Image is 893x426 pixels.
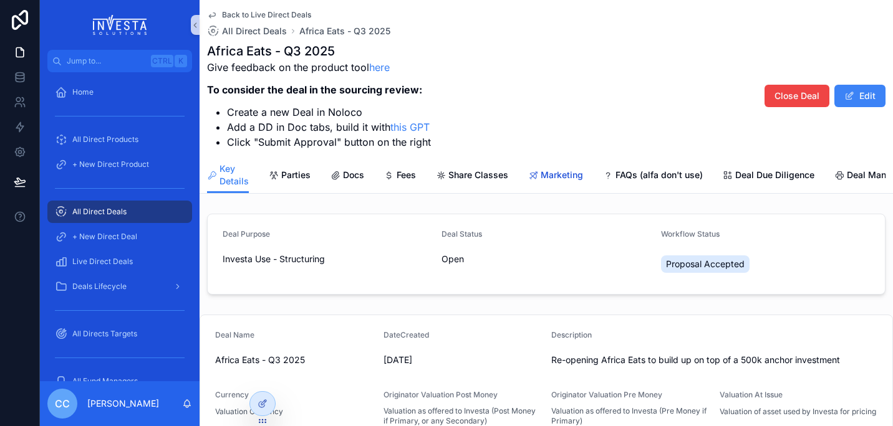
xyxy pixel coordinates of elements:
[215,390,249,399] span: Currency
[223,253,325,265] span: Investa Use - Structuring
[93,15,147,35] img: App logo
[47,370,192,392] a: All Fund Managers
[299,25,390,37] a: Africa Eats - Q3 2025
[207,83,422,96] strong: To consider the deal in the sourcing review:
[384,354,542,366] span: [DATE]
[47,250,192,273] a: Live Direct Deals
[72,135,138,144] span: All Direct Products
[47,128,192,151] a: All Direct Products
[765,85,829,107] button: Close Deal
[775,90,819,102] span: Close Deal
[72,232,137,242] span: + New Direct Deal
[223,229,270,239] span: Deal Purpose
[551,330,592,339] span: Description
[47,153,192,176] a: + New Direct Product
[72,282,127,291] span: Deals Lifecycle
[436,164,508,189] a: Share Classes
[528,164,583,189] a: Marketing
[47,201,192,223] a: All Direct Deals
[207,25,287,37] a: All Direct Deals
[40,72,200,381] div: scrollable content
[551,354,877,366] span: Re-opening Africa Eats to build up on top of a 500k anchor investment
[215,354,374,366] span: Africa Eats - Q3 2025
[207,60,431,75] p: Give feedback on the product tool
[227,105,431,120] li: Create a new Deal in Noloco
[72,329,137,339] span: All Directs Targets
[215,330,254,339] span: Deal Name
[47,81,192,103] a: Home
[72,87,94,97] span: Home
[720,406,876,417] p: Valuation of asset used by Investa for pricing
[220,163,249,187] span: Key Details
[369,61,390,73] a: here
[384,390,498,399] span: Originator Valuation Post Money
[227,135,431,149] li: Click "Submit Approval" button on the right
[207,10,311,20] a: Back to Live Direct Deals
[551,406,710,426] span: Valuation as offered to Investa (Pre Money if Primary)
[397,169,416,181] span: Fees
[343,169,364,181] span: Docs
[47,275,192,298] a: Deals Lifecycle
[661,229,720,239] span: Workflow Status
[87,397,159,410] p: [PERSON_NAME]
[331,164,364,189] a: Docs
[384,406,542,426] span: Valuation as offered to Investa (Post Money if Primary, or any Secondary)
[723,164,814,189] a: Deal Due Diligence
[215,406,283,417] p: Valuation Currency
[384,164,416,189] a: Fees
[442,229,482,239] span: Deal Status
[72,207,127,217] span: All Direct Deals
[72,159,149,169] span: + New Direct Product
[47,50,192,72] button: Jump to...CtrlK
[442,253,464,265] span: Open
[227,120,431,135] li: Add a DD in Doc tabs, build it with
[222,10,311,20] span: Back to Live Direct Deals
[47,323,192,345] a: All Directs Targets
[390,121,430,133] a: this GPT
[72,376,138,386] span: All Fund Managers
[207,158,249,194] a: Key Details
[735,169,814,181] span: Deal Due Diligence
[176,56,186,66] span: K
[551,390,662,399] span: Originator Valuation Pre Money
[72,257,133,267] span: Live Direct Deals
[151,55,173,67] span: Ctrl
[67,56,146,66] span: Jump to...
[666,258,745,270] span: Proposal Accepted
[541,169,583,181] span: Marketing
[269,164,311,189] a: Parties
[222,25,287,37] span: All Direct Deals
[47,225,192,248] a: + New Direct Deal
[615,169,703,181] span: FAQs (alfa don't use)
[281,169,311,181] span: Parties
[834,85,886,107] button: Edit
[720,390,783,399] span: Valuation At Issue
[448,169,508,181] span: Share Classes
[603,164,703,189] a: FAQs (alfa don't use)
[384,330,429,339] span: DateCreated
[55,396,70,411] span: CC
[207,42,431,60] h1: Africa Eats - Q3 2025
